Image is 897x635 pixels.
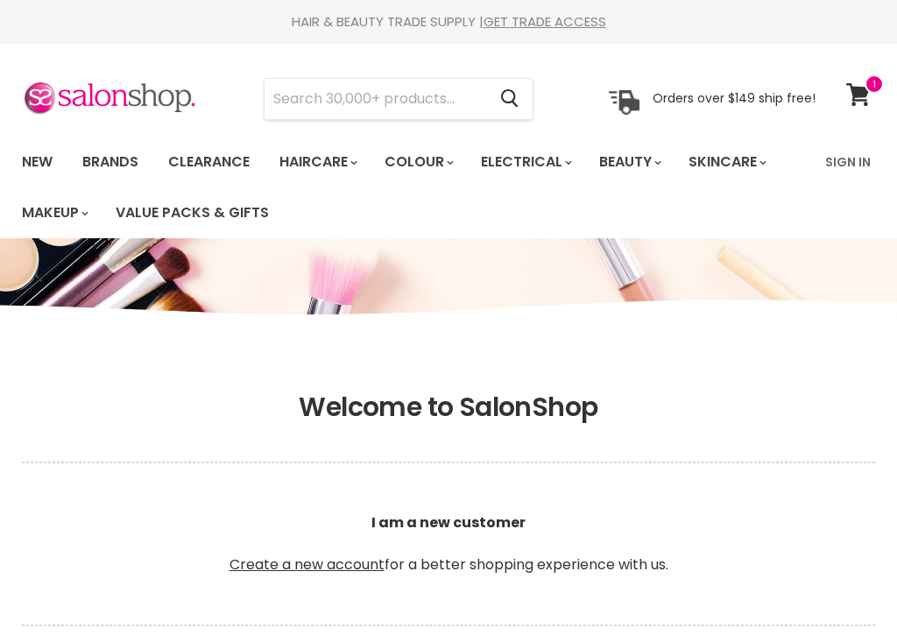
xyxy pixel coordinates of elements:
[264,78,533,120] form: Product
[22,392,875,423] h1: Welcome to SalonShop
[675,144,777,180] a: Skincare
[230,554,385,575] a: Create a new account
[102,194,282,231] a: Value Packs & Gifts
[155,144,263,180] a: Clearance
[9,144,66,180] a: New
[9,137,815,238] ul: Main menu
[371,144,464,180] a: Colour
[486,79,533,119] button: Search
[265,79,486,119] input: Search
[586,144,672,180] a: Beauty
[22,470,875,617] p: for a better shopping experience with us.
[484,12,606,31] a: GET TRADE ACCESS
[653,90,816,106] p: Orders over $149 ship free!
[266,144,368,180] a: Haircare
[371,512,526,533] b: I am a new customer
[69,144,152,180] a: Brands
[9,194,99,231] a: Makeup
[815,144,881,180] a: Sign In
[468,144,583,180] a: Electrical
